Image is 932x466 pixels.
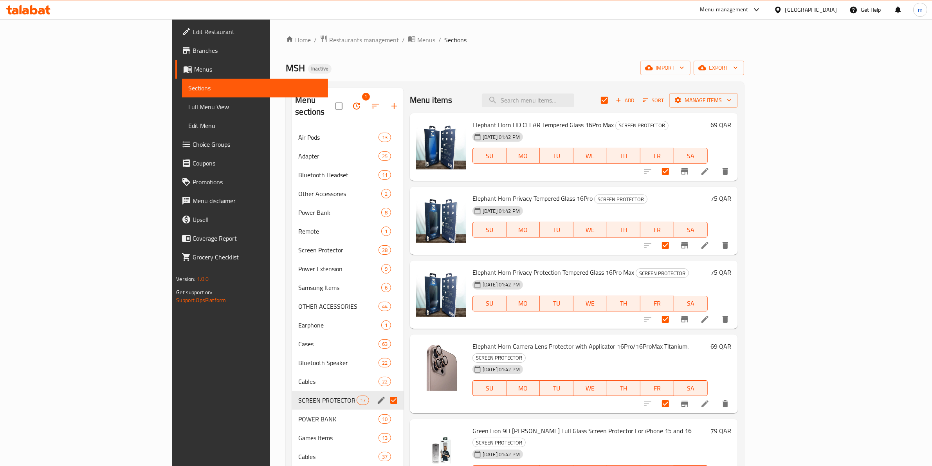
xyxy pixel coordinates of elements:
a: Coverage Report [175,229,328,248]
button: delete [716,236,735,255]
a: Edit menu item [700,315,710,324]
button: TU [540,380,573,396]
button: Sort [641,94,666,106]
span: Menus [194,65,322,74]
img: Elephant Horn Privacy Tempered Glass 16Pro [416,193,466,243]
span: Full Menu View [188,102,322,112]
button: delete [716,310,735,329]
a: Edit Menu [182,116,328,135]
button: Add section [385,97,404,115]
span: WE [577,383,604,394]
a: Full Menu View [182,97,328,116]
span: TU [543,224,570,236]
span: Bluetooth Headset [298,170,378,180]
span: TH [610,150,638,162]
div: items [381,189,391,198]
button: TH [607,296,641,311]
div: Bluetooth Speaker22 [292,353,404,372]
span: Cables [298,377,378,386]
span: Edit Restaurant [193,27,322,36]
span: TU [543,383,570,394]
span: SU [476,150,503,162]
span: SCREEN PROTECTOR [595,195,647,204]
a: Branches [175,41,328,60]
span: Restaurants management [329,35,399,45]
button: SU [472,380,507,396]
span: MO [510,383,537,394]
button: SA [674,222,708,237]
a: Promotions [175,173,328,191]
div: items [381,208,391,217]
span: Games Items [298,433,378,443]
span: 22 [379,359,391,367]
span: 1 [362,93,370,101]
div: Cables22 [292,372,404,391]
button: SU [472,222,507,237]
div: items [379,433,391,443]
span: MO [510,224,537,236]
div: Cables37 [292,447,404,466]
span: Upsell [193,215,322,224]
span: Promotions [193,177,322,187]
div: items [379,245,391,255]
button: export [694,61,744,75]
span: Earphone [298,320,381,330]
span: SA [677,298,705,309]
button: WE [573,296,607,311]
a: Sections [182,79,328,97]
div: Bluetooth Headset11 [292,166,404,184]
div: items [379,302,391,311]
span: OTHER ACCESSORIES [298,302,378,311]
span: WE [577,224,604,236]
span: MO [510,150,537,162]
div: items [357,396,369,405]
span: SCREEN PROTECTOR [473,353,525,362]
span: SU [476,383,503,394]
h6: 69 QAR [711,119,732,130]
span: Choice Groups [193,140,322,149]
div: Power Extension9 [292,259,404,278]
button: TU [540,222,573,237]
input: search [482,94,574,107]
button: FR [640,222,674,237]
span: POWER BANK [298,414,378,424]
span: 13 [379,434,391,442]
span: SU [476,298,503,309]
span: Sections [188,83,322,93]
div: Remote1 [292,222,404,241]
span: Add item [613,94,638,106]
span: SA [677,383,705,394]
span: [DATE] 01:42 PM [480,451,523,458]
span: MO [510,298,537,309]
span: 1.0.0 [197,274,209,284]
div: Other Accessories2 [292,184,404,203]
img: Elephant Horn Privacy Protection Tempered Glass 16Pro Max [416,267,466,317]
span: SCREEN PROTECTOR [473,438,525,447]
div: Air Pods13 [292,128,404,147]
span: Select to update [657,311,674,327]
span: 17 [357,397,369,404]
div: Samsung Items [298,283,381,292]
div: items [379,358,391,367]
button: delete [716,394,735,413]
button: TH [607,380,641,396]
div: items [379,414,391,424]
span: Select to update [657,163,674,180]
span: TU [543,150,570,162]
span: Power Bank [298,208,381,217]
span: Sort [643,96,664,105]
span: Cables [298,452,378,461]
img: Elephant Horn Camera Lens Protector with Applicator 16Pro/16ProMax Titanium. [416,341,466,391]
a: Edit menu item [700,241,710,250]
div: Cases63 [292,335,404,353]
span: Grocery Checklist [193,252,322,262]
div: SCREEN PROTECTOR17edit [292,391,404,410]
span: Select to update [657,237,674,254]
div: Adapter25 [292,147,404,166]
span: Elephant Horn Privacy Tempered Glass 16Pro [472,193,593,204]
span: SCREEN PROTECTOR [616,121,668,130]
button: SA [674,148,708,164]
